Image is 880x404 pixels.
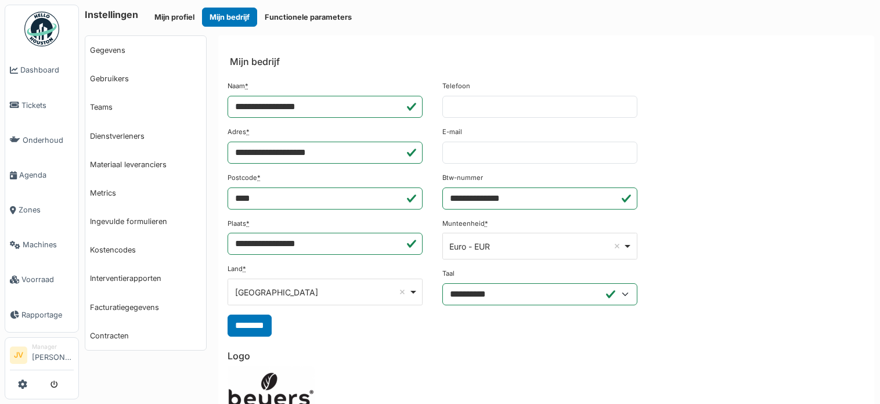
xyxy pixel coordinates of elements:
a: Gegevens [85,36,206,64]
a: Agenda [5,157,78,192]
span: Tickets [21,100,74,111]
label: Telefoon [442,81,470,91]
div: [GEOGRAPHIC_DATA] [235,286,409,298]
label: Naam [228,81,248,91]
a: Rapportage [5,297,78,332]
a: Machines [5,228,78,262]
label: Plaats [228,219,250,229]
a: Dienstverleners [85,122,206,150]
abbr: Verplicht [485,219,488,228]
a: Zones [5,193,78,228]
a: Interventierapporten [85,264,206,293]
h6: Mijn bedrijf [230,56,280,67]
button: Functionele parameters [257,8,359,27]
span: Agenda [19,169,74,181]
a: JV Manager[PERSON_NAME] [10,342,74,370]
span: Dashboard [20,64,74,75]
abbr: Verplicht [246,219,250,228]
li: JV [10,347,27,364]
a: Contracten [85,322,206,350]
div: Manager [32,342,74,351]
h6: Logo [228,351,865,362]
li: [PERSON_NAME] [32,342,74,367]
label: Postcode [228,173,261,183]
div: Euro - EUR [449,240,623,252]
abbr: Verplicht [257,174,261,182]
button: Remove item: 'BE' [396,286,408,298]
a: Tickets [5,88,78,122]
span: Onderhoud [23,135,74,146]
a: Materiaal leveranciers [85,150,206,179]
label: Munteenheid [442,219,488,229]
abbr: Verplicht [245,82,248,90]
label: Adres [228,127,250,137]
a: Kostencodes [85,236,206,264]
label: Btw-nummer [442,173,483,183]
span: Machines [23,239,74,250]
a: Voorraad [5,262,78,297]
span: Rapportage [21,309,74,320]
h6: Instellingen [85,9,138,20]
span: Voorraad [21,274,74,285]
a: Gebruikers [85,64,206,93]
a: Dashboard [5,53,78,88]
label: E-mail [442,127,462,137]
abbr: Verplicht [243,265,246,273]
span: Zones [19,204,74,215]
a: Ingevulde formulieren [85,207,206,236]
label: Land [228,264,246,274]
button: Mijn profiel [147,8,202,27]
a: Teams [85,93,206,121]
button: Remove item: 'EUR' [611,240,623,252]
label: Taal [442,269,455,279]
abbr: Verplicht [246,128,250,136]
button: Mijn bedrijf [202,8,257,27]
a: Metrics [85,179,206,207]
a: Onderhoud [5,122,78,157]
a: Facturatiegegevens [85,293,206,322]
img: Badge_color-CXgf-gQk.svg [24,12,59,46]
